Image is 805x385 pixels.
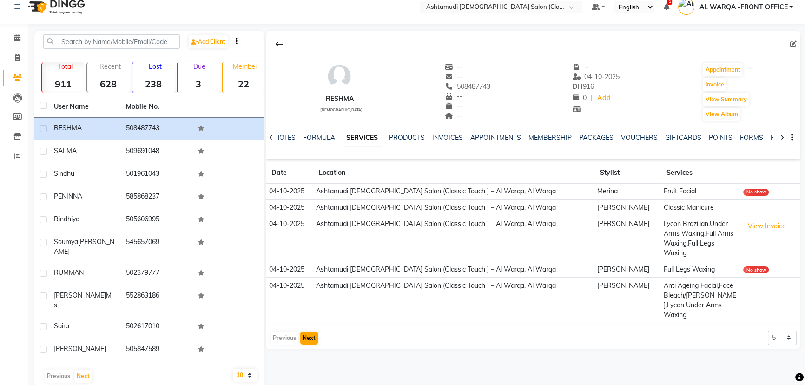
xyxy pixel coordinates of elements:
span: saira [54,322,69,330]
td: Ashtamudi [DEMOGRAPHIC_DATA] Salon (Classic Touch ) – Al Warqa, Al Warqa [313,216,594,261]
span: -- [445,102,462,110]
p: Due [179,62,220,71]
p: Lost [136,62,175,71]
button: Next [300,332,318,345]
span: PENINNA [54,192,82,200]
button: View Summary [703,93,749,106]
a: SERVICES [343,130,382,146]
input: Search by Name/Mobile/Email/Code [43,34,180,49]
button: Next [74,370,92,383]
a: FORMULA [303,133,335,142]
span: sindhu [54,169,74,178]
a: PACKAGES [579,133,613,142]
a: 1 [663,3,669,11]
span: RESHMA [54,124,82,132]
td: 04-10-2025 [266,184,313,200]
div: Back to Client [270,35,289,53]
td: 509691048 [120,140,192,163]
span: -- [445,63,462,71]
strong: 238 [132,78,175,90]
p: Total [46,62,85,71]
a: PRODUCTS [389,133,425,142]
span: 508487743 [445,82,490,91]
img: avatar [325,62,353,90]
td: Lycon Brazilian,Under Arms Waxing,Full Arms Waxing,Full Legs Waxing [660,216,740,261]
span: Soumya [54,238,78,246]
button: View Album [703,108,740,121]
span: AL WARQA -FRONT OFFICE [699,2,787,12]
td: 04-10-2025 [266,278,313,323]
span: RUMMAN [54,268,84,277]
span: [PERSON_NAME] [54,291,106,299]
td: Ashtamudi [DEMOGRAPHIC_DATA] Salon (Classic Touch ) – Al Warqa, Al Warqa [313,261,594,278]
span: [PERSON_NAME] [54,238,114,256]
span: DH [573,82,583,91]
span: -- [573,63,590,71]
a: MEMBERSHIP [528,133,571,142]
span: 04-10-2025 [573,73,620,81]
td: 502379777 [120,262,192,285]
span: 916 [573,82,594,91]
a: APPOINTMENTS [470,133,521,142]
td: 502617010 [120,316,192,339]
strong: 911 [42,78,85,90]
td: Full Legs Waxing [660,261,740,278]
td: 508487743 [120,118,192,140]
a: FAMILY [770,133,792,142]
strong: 22 [223,78,265,90]
th: Mobile No. [120,96,192,118]
a: NOTES [275,133,296,142]
span: 0 [573,93,587,102]
span: -- [445,112,462,120]
p: Recent [91,62,130,71]
strong: 3 [178,78,220,90]
th: Services [660,162,740,184]
td: Ashtamudi [DEMOGRAPHIC_DATA] Salon (Classic Touch ) – Al Warqa, Al Warqa [313,278,594,323]
span: bindhiya [54,215,79,223]
td: [PERSON_NAME] [594,216,661,261]
span: -- [445,92,462,100]
a: INVOICES [432,133,463,142]
td: Ashtamudi [DEMOGRAPHIC_DATA] Salon (Classic Touch ) – Al Warqa, Al Warqa [313,199,594,216]
p: Member [226,62,265,71]
span: SALMA [54,146,77,155]
th: User Name [48,96,120,118]
span: -- [445,73,462,81]
td: [PERSON_NAME] [594,278,661,323]
td: 501961043 [120,163,192,186]
td: Anti Ageing Facial,Face Bleach/[PERSON_NAME],Lycon Under Arms Waxing [660,278,740,323]
div: RESHMA [317,94,363,104]
span: | [590,93,592,103]
th: Date [266,162,313,184]
td: Merina [594,184,661,200]
a: VOUCHERS [620,133,657,142]
a: FORMS [739,133,763,142]
td: 04-10-2025 [266,216,313,261]
span: [PERSON_NAME] [54,345,106,353]
strong: 628 [87,78,130,90]
td: [PERSON_NAME] [594,261,661,278]
button: Appointment [703,63,742,76]
a: Add Client [189,35,228,48]
td: 552863186 [120,285,192,316]
td: 545657069 [120,232,192,262]
td: 04-10-2025 [266,199,313,216]
a: GIFTCARDS [665,133,701,142]
td: 505606995 [120,209,192,232]
a: POINTS [708,133,732,142]
th: Stylist [594,162,661,184]
div: No show [743,266,769,273]
td: Classic Manicure [660,199,740,216]
button: View Invoice [743,219,790,233]
td: Ashtamudi [DEMOGRAPHIC_DATA] Salon (Classic Touch ) – Al Warqa, Al Warqa [313,184,594,200]
td: Fruit Facial [660,184,740,200]
span: [DEMOGRAPHIC_DATA] [320,107,363,112]
th: Location [313,162,594,184]
td: 505847589 [120,339,192,361]
td: [PERSON_NAME] [594,199,661,216]
button: Invoice [703,78,726,91]
td: 04-10-2025 [266,261,313,278]
a: Add [596,92,612,105]
div: No show [743,189,769,196]
td: 585868237 [120,186,192,209]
